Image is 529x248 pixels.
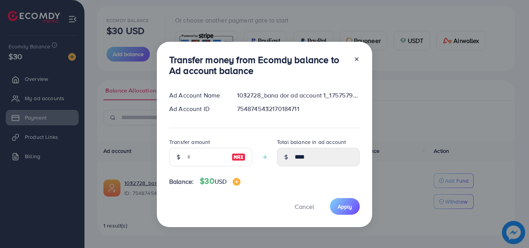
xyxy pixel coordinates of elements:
[233,178,240,186] img: image
[163,91,231,100] div: Ad Account Name
[169,177,194,186] span: Balance:
[200,176,240,186] h4: $30
[277,138,346,146] label: Total balance in ad account
[295,202,314,211] span: Cancel
[163,104,231,113] div: Ad Account ID
[169,138,210,146] label: Transfer amount
[215,177,227,186] span: USD
[231,91,366,100] div: 1032728_bana dor ad account 1_1757579407255
[232,152,246,162] img: image
[285,198,324,215] button: Cancel
[231,104,366,113] div: 7548745432170184711
[330,198,360,215] button: Apply
[169,54,347,77] h3: Transfer money from Ecomdy balance to Ad account balance
[338,203,352,210] span: Apply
